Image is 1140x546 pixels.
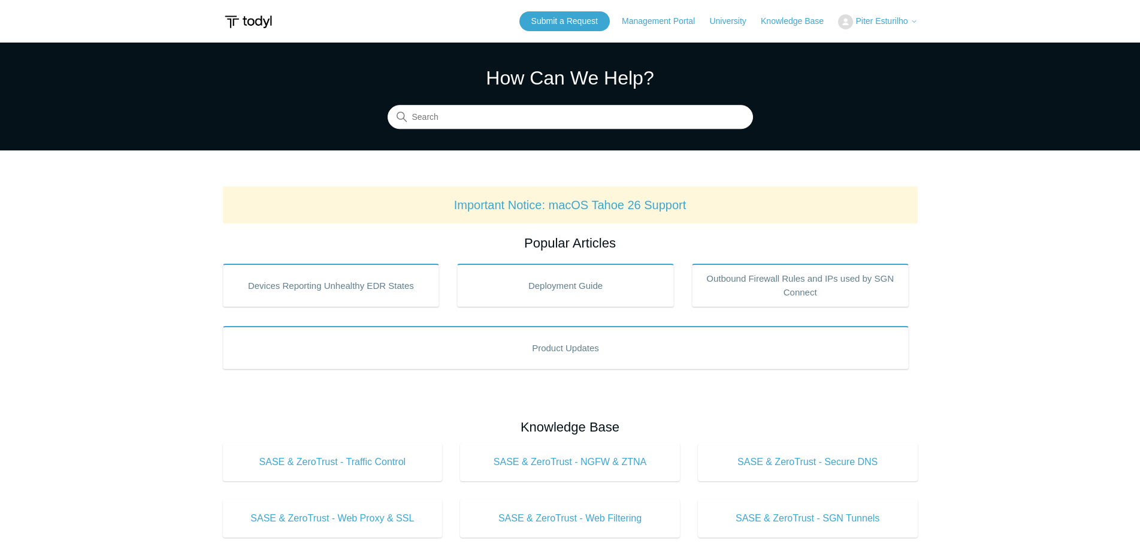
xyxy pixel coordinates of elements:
a: SASE & ZeroTrust - Web Filtering [460,499,680,538]
a: Deployment Guide [457,264,674,307]
span: SASE & ZeroTrust - Web Proxy & SSL [241,511,425,526]
img: Todyl Support Center Help Center home page [223,11,274,33]
span: SASE & ZeroTrust - Web Filtering [478,511,662,526]
h2: Popular Articles [223,233,918,253]
input: Search [388,105,753,129]
a: Outbound Firewall Rules and IPs used by SGN Connect [692,264,909,307]
h2: Knowledge Base [223,417,918,437]
h1: How Can We Help? [388,64,753,92]
span: SASE & ZeroTrust - SGN Tunnels [716,511,900,526]
a: Important Notice: macOS Tahoe 26 Support [454,198,687,212]
a: Knowledge Base [761,15,836,28]
span: SASE & ZeroTrust - Secure DNS [716,455,900,469]
a: SASE & ZeroTrust - Web Proxy & SSL [223,499,443,538]
span: SASE & ZeroTrust - NGFW & ZTNA [478,455,662,469]
a: University [709,15,758,28]
a: Product Updates [223,326,909,369]
a: Submit a Request [519,11,610,31]
a: Management Portal [622,15,707,28]
span: SASE & ZeroTrust - Traffic Control [241,455,425,469]
a: SASE & ZeroTrust - Secure DNS [698,443,918,481]
a: SASE & ZeroTrust - Traffic Control [223,443,443,481]
span: Piter Esturilho [855,16,908,26]
button: Piter Esturilho [838,14,917,29]
a: Devices Reporting Unhealthy EDR States [223,264,440,307]
a: SASE & ZeroTrust - NGFW & ZTNA [460,443,680,481]
a: SASE & ZeroTrust - SGN Tunnels [698,499,918,538]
